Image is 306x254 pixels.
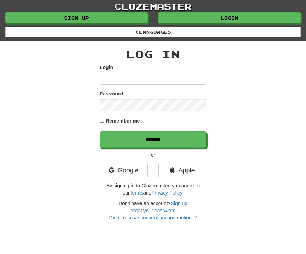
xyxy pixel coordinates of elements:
p: or [100,151,206,159]
label: Password [100,90,123,97]
a: Sign up [171,201,188,206]
p: By signing in to Clozemaster, you agree to our and . [100,182,206,196]
a: Forgot your password? [127,208,178,213]
a: Google [100,162,148,178]
h2: Log In [100,48,206,60]
a: Terms [130,190,143,196]
a: Didn't receive confirmation instructions? [109,215,197,221]
a: Privacy Policy [152,190,182,196]
label: Login [100,64,113,71]
a: Languages [5,27,301,37]
a: Login [158,12,301,23]
div: Don't have an account? [100,200,206,221]
a: Apple [158,162,206,178]
label: Remember me [106,117,140,124]
a: Sign up [5,12,148,23]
